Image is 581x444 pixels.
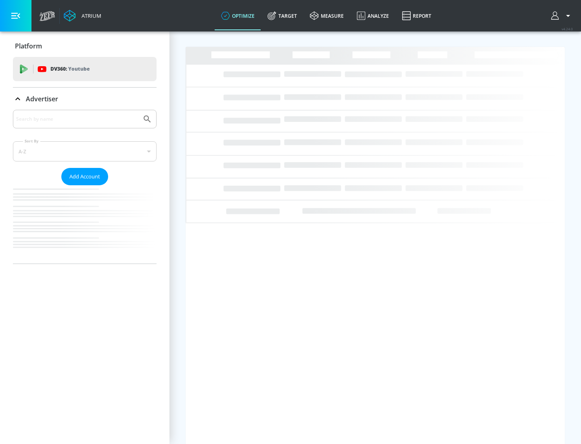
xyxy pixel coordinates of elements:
[215,1,261,30] a: optimize
[13,35,157,57] div: Platform
[13,141,157,161] div: A-Z
[13,185,157,264] nav: list of Advertiser
[13,88,157,110] div: Advertiser
[15,42,42,50] p: Platform
[261,1,303,30] a: Target
[78,12,101,19] div: Atrium
[13,57,157,81] div: DV360: Youtube
[61,168,108,185] button: Add Account
[303,1,350,30] a: measure
[395,1,438,30] a: Report
[562,27,573,31] span: v 4.24.0
[350,1,395,30] a: Analyze
[23,138,40,144] label: Sort By
[16,114,138,124] input: Search by name
[64,10,101,22] a: Atrium
[68,65,90,73] p: Youtube
[50,65,90,73] p: DV360:
[69,172,100,181] span: Add Account
[26,94,58,103] p: Advertiser
[13,110,157,264] div: Advertiser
